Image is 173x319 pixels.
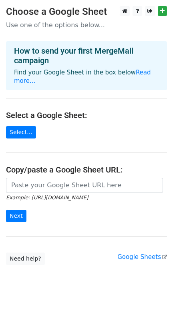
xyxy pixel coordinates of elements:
[6,110,167,120] h4: Select a Google Sheet:
[6,165,167,175] h4: Copy/paste a Google Sheet URL:
[117,253,167,261] a: Google Sheets
[14,46,159,65] h4: How to send your first MergeMail campaign
[14,68,159,85] p: Find your Google Sheet in the box below
[6,195,88,201] small: Example: [URL][DOMAIN_NAME]
[6,178,163,193] input: Paste your Google Sheet URL here
[6,126,36,138] a: Select...
[6,210,26,222] input: Next
[133,281,173,319] iframe: Chat Widget
[14,69,151,84] a: Read more...
[6,21,167,29] p: Use one of the options below...
[6,6,167,18] h3: Choose a Google Sheet
[6,253,45,265] a: Need help?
